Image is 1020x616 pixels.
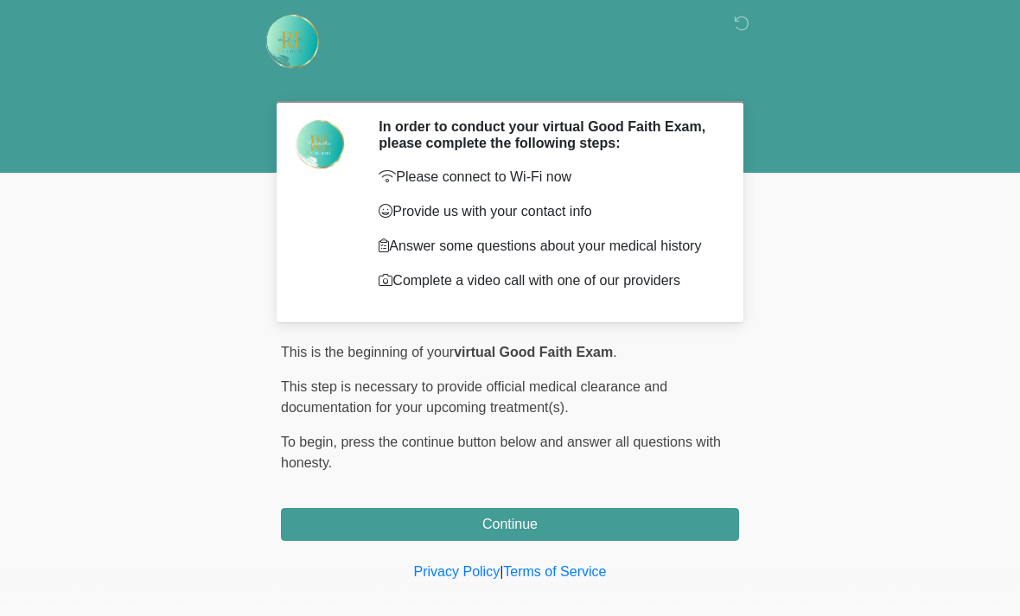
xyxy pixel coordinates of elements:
h2: In order to conduct your virtual Good Faith Exam, please complete the following steps: [379,118,713,151]
img: Rehydrate Aesthetics & Wellness Logo [264,13,321,70]
a: Terms of Service [503,564,606,579]
span: This step is necessary to provide official medical clearance and documentation for your upcoming ... [281,379,667,415]
p: Please connect to Wi-Fi now [379,167,713,187]
span: To begin, [281,435,341,449]
span: This is the beginning of your [281,345,454,359]
a: Privacy Policy [414,564,500,579]
p: Answer some questions about your medical history [379,236,713,257]
p: Complete a video call with one of our providers [379,270,713,291]
a: | [500,564,503,579]
img: Agent Avatar [294,118,346,170]
p: Provide us with your contact info [379,201,713,222]
button: Continue [281,508,739,541]
span: press the continue button below and answer all questions with honesty. [281,435,721,470]
strong: virtual Good Faith Exam [454,345,613,359]
span: . [613,345,616,359]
